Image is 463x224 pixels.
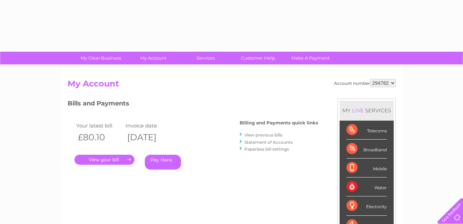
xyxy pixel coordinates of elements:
th: £80.10 [74,130,124,144]
a: Pay Here [145,155,181,170]
a: My Clear Business [72,52,129,64]
div: MY SERVICES [340,101,394,120]
a: . [74,155,134,165]
a: Customer Help [230,52,286,64]
div: Electricity [346,196,387,215]
div: Mobile [346,159,387,177]
a: My Account [125,52,182,64]
a: Make A Payment [282,52,339,64]
td: Your latest bill [74,121,124,130]
td: Invoice date [124,121,173,130]
h3: Bills and Payments [68,99,318,111]
a: Services [177,52,234,64]
a: View previous bills [244,132,282,138]
div: Telecoms [346,121,387,140]
div: Account number [334,79,396,87]
div: Broadband [346,140,387,159]
h2: My Account [68,79,396,92]
a: Statement of Accounts [244,140,293,145]
h4: Billing and Payments quick links [240,120,318,125]
div: LIVE [351,107,365,114]
div: Water [346,177,387,196]
th: [DATE] [124,130,173,144]
a: Paperless bill settings [244,146,289,152]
